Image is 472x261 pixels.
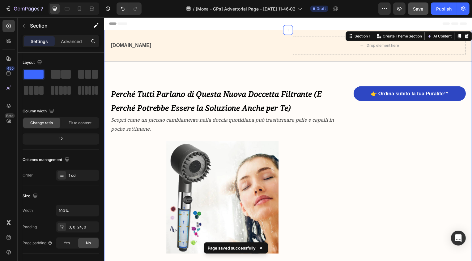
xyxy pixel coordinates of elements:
[23,156,71,164] div: Columns management
[6,69,232,98] h1: Rich Text Editor. Editing area: main
[23,172,33,178] div: Order
[436,6,452,12] div: Publish
[193,6,194,12] span: /
[196,6,296,12] span: [Mona - GPs] Advertorial Page - [DATE] 11:46:02
[23,240,53,246] div: Page padding
[208,245,256,251] p: Page saved successfully
[2,2,46,15] button: 7
[56,205,99,216] input: Auto
[23,59,43,67] div: Layout
[413,6,423,11] span: Save
[7,100,232,116] i: Scopri come un piccolo cambiamento nella doccia quotidiana può trasformare pelle e capelli in poc...
[23,208,33,213] div: Width
[24,135,98,143] div: 12
[69,224,98,230] div: 0, 0, 24, 0
[30,22,81,29] p: Section
[251,16,270,22] div: Section 1
[40,5,43,12] p: 7
[408,2,428,15] button: Save
[7,70,232,98] p: ⁠⁠⁠⁠⁠⁠⁠
[31,38,48,45] p: Settings
[281,16,321,22] p: Create Theme Section
[117,2,142,15] div: Undo/Redo
[431,2,457,15] button: Publish
[63,125,176,238] img: gempages_576709691879457531-364243fc-c737-49c5-bd6f-087a6a79cd95.webp
[265,26,298,31] div: Drop element here
[5,113,15,118] div: Beta
[269,74,347,80] p: 👉 Ordina subito la tua Puralife™
[31,120,53,126] span: Change ratio
[317,6,326,11] span: Draft
[451,231,466,246] div: Open Intercom Messenger
[7,72,219,96] strong: Perché Tutti Parlano di Questa Nuova Doccetta Filtrante (E Perché Potrebbe Essere la Soluzione An...
[86,240,91,246] span: No
[6,66,15,71] div: 450
[252,69,365,84] a: 👉 Ordina subito la tua Puralife™
[325,15,352,23] button: AI Content
[23,107,55,115] div: Column width
[69,120,91,126] span: Fit to content
[64,240,70,246] span: Yes
[23,224,37,230] div: Padding
[61,38,82,45] p: Advanced
[69,173,98,178] div: 1 col
[23,192,39,200] div: Size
